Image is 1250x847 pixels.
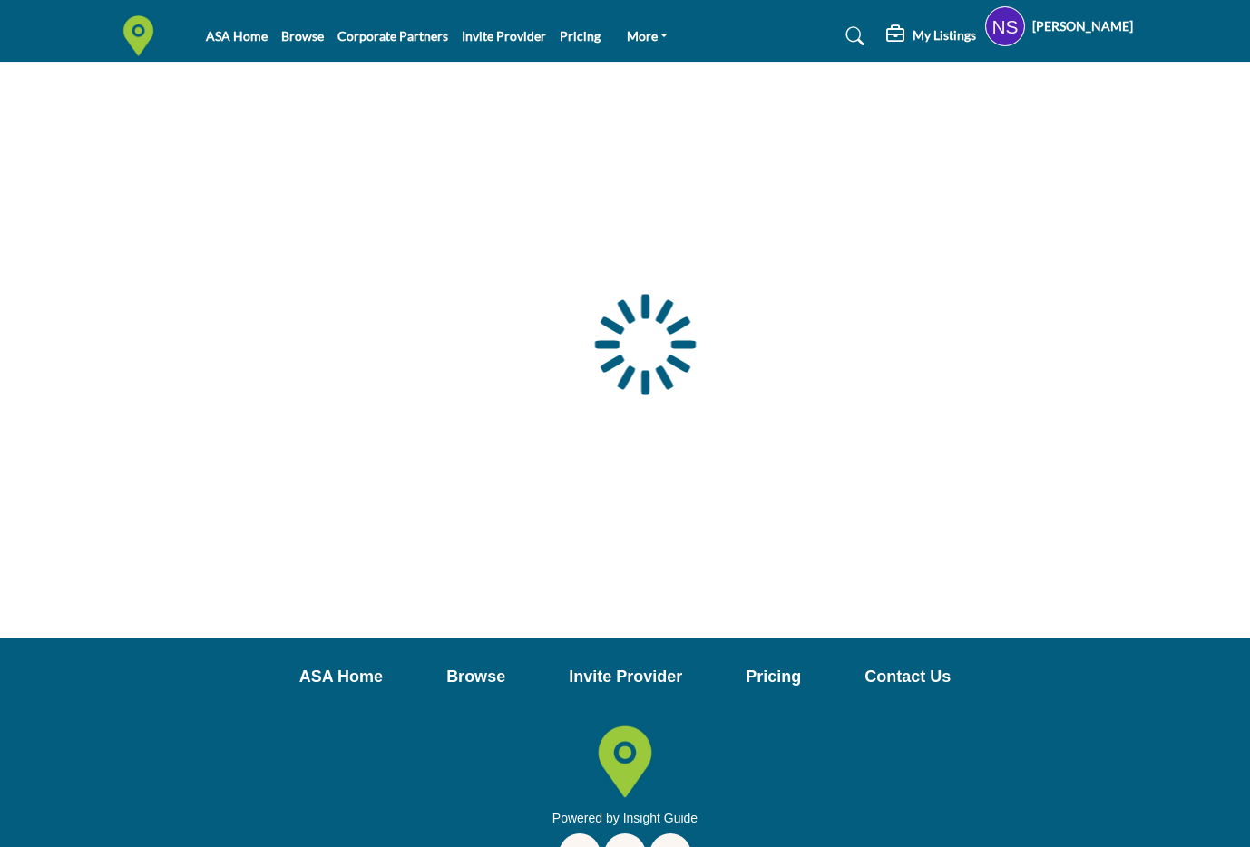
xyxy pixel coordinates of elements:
a: Browse [281,28,324,44]
a: Pricing [746,665,801,689]
h5: [PERSON_NAME] [1032,17,1133,35]
a: Corporate Partners [337,28,448,44]
button: Show hide supplier dropdown [985,6,1025,46]
a: Invite Provider [569,665,682,689]
a: Search [828,22,876,51]
img: No Site Logo [589,725,661,798]
img: Site Logo [118,15,168,56]
a: Pricing [560,28,601,44]
a: Contact Us [864,665,951,689]
a: ASA Home [299,665,383,689]
a: Powered by Insight Guide [552,811,698,825]
div: My Listings [886,25,976,47]
h5: My Listings [913,27,976,44]
a: Browse [446,665,505,689]
a: Invite Provider [462,28,546,44]
a: ASA Home [206,28,268,44]
a: More [614,24,681,49]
